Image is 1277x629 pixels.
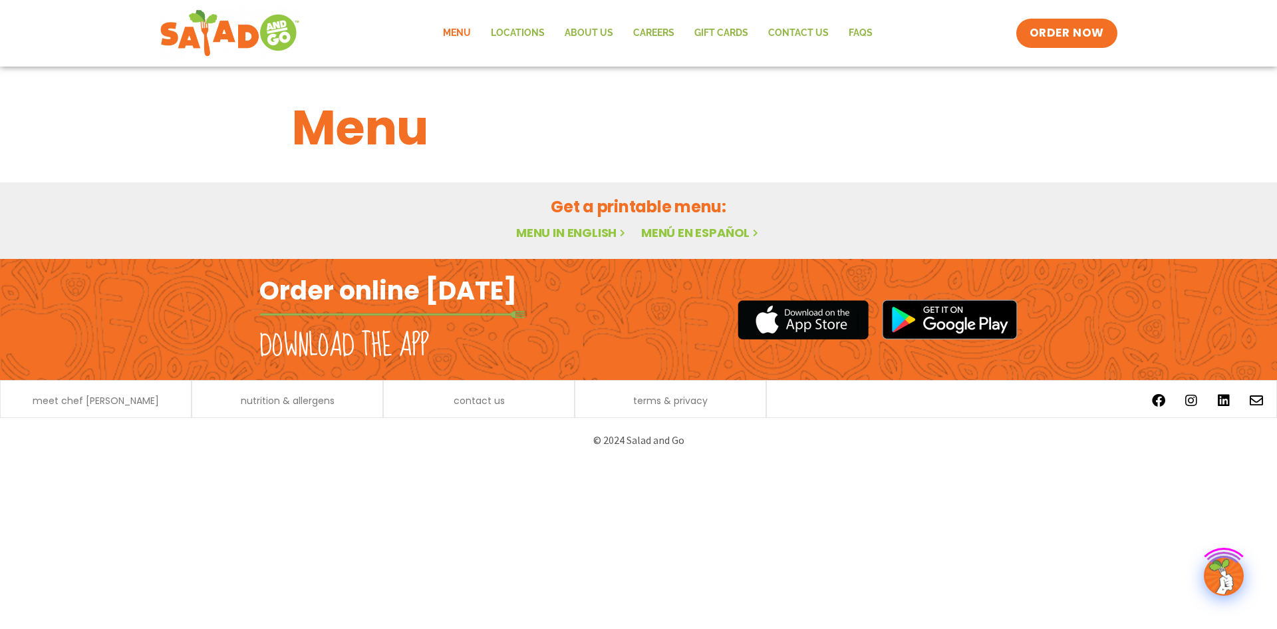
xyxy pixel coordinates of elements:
[259,327,429,365] h2: Download the app
[481,18,555,49] a: Locations
[433,18,481,49] a: Menu
[454,396,505,405] a: contact us
[641,224,761,241] a: Menú en español
[555,18,623,49] a: About Us
[758,18,839,49] a: Contact Us
[259,311,525,318] img: fork
[1016,19,1117,48] a: ORDER NOW
[1030,25,1104,41] span: ORDER NOW
[882,300,1018,339] img: google_play
[241,396,335,405] a: nutrition & allergens
[259,274,517,307] h2: Order online [DATE]
[33,396,159,405] a: meet chef [PERSON_NAME]
[292,195,985,218] h2: Get a printable menu:
[633,396,708,405] a: terms & privacy
[266,431,1011,449] p: © 2024 Salad and Go
[623,18,684,49] a: Careers
[160,7,300,60] img: new-SAG-logo-768×292
[839,18,883,49] a: FAQs
[684,18,758,49] a: GIFT CARDS
[292,92,985,164] h1: Menu
[738,298,869,341] img: appstore
[433,18,883,49] nav: Menu
[516,224,628,241] a: Menu in English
